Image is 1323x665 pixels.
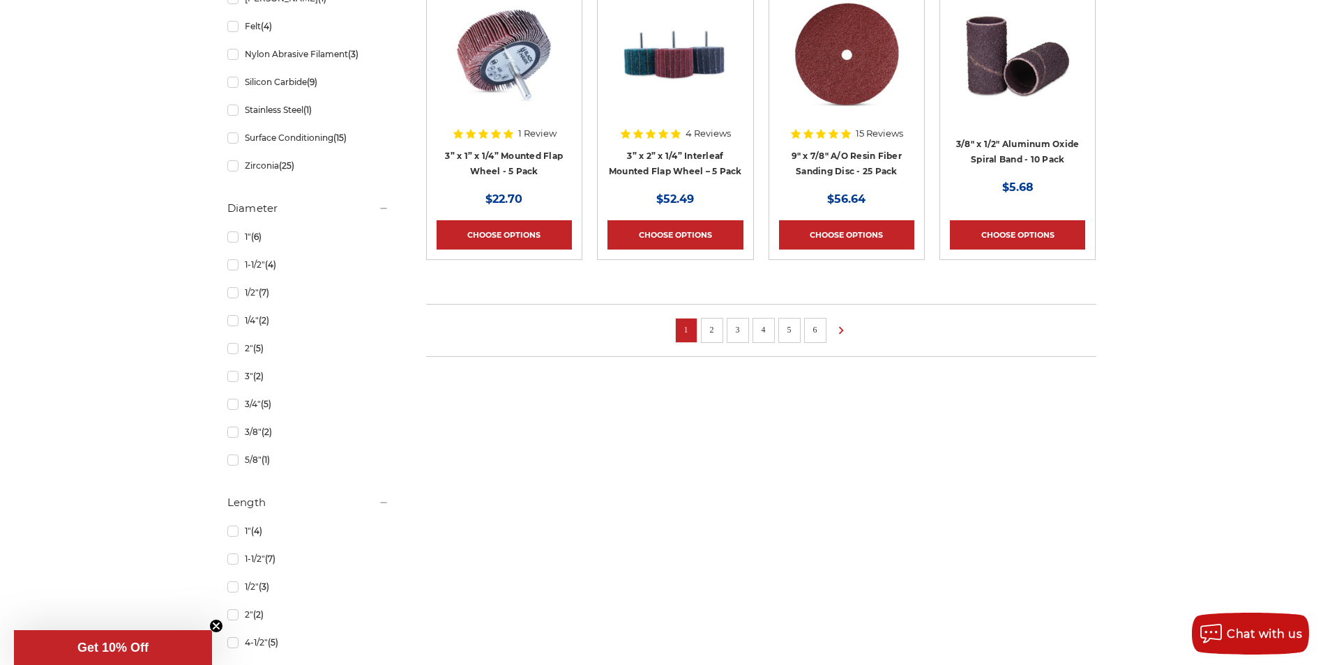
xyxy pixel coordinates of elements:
[259,315,269,326] span: (2)
[227,420,389,444] a: 3/8"
[227,42,389,66] a: Nylon Abrasive Filament
[227,364,389,388] a: 3"
[259,581,269,592] span: (3)
[227,574,389,599] a: 1/2"
[679,322,693,337] a: 1
[956,139,1080,165] a: 3/8" x 1/2" Aluminum Oxide Spiral Band - 10 Pack
[792,151,902,177] a: 9" x 7/8" A/O Resin Fiber Sanding Disc - 25 Pack
[227,308,389,332] a: 1/4"
[227,14,389,38] a: Felt
[1227,627,1302,641] span: Chat with us
[261,21,272,31] span: (4)
[227,630,389,655] a: 4-1/2"
[259,287,269,298] span: (7)
[485,192,522,206] span: $22.70
[14,630,212,665] div: Get 10% OffClose teaser
[705,322,719,337] a: 2
[227,494,389,511] h5: Length
[445,151,563,177] a: 3” x 1” x 1/4” Mounted Flap Wheel - 5 Pack
[827,192,865,206] span: $56.64
[1192,613,1309,655] button: Chat with us
[609,151,742,177] a: 3” x 2” x 1/4” Interleaf Mounted Flap Wheel – 5 Pack
[227,252,389,277] a: 1-1/2"
[251,231,262,242] span: (6)
[253,371,264,381] span: (2)
[253,609,264,620] span: (2)
[227,98,389,122] a: Stainless Steel
[950,220,1085,250] a: Choose Options
[757,322,771,337] a: 4
[261,399,271,409] span: (5)
[251,526,262,536] span: (4)
[348,49,358,59] span: (3)
[227,280,389,305] a: 1/2"
[779,220,914,250] a: Choose Options
[227,336,389,360] a: 2"
[262,427,272,437] span: (2)
[333,132,347,143] span: (15)
[209,619,223,633] button: Close teaser
[227,153,389,178] a: Zirconia
[227,224,389,249] a: 1"
[227,448,389,472] a: 5/8"
[437,220,572,250] a: Choose Options
[227,70,389,94] a: Silicon Carbide
[227,519,389,543] a: 1"
[227,200,389,217] h5: Diameter
[1002,181,1034,194] span: $5.68
[227,602,389,627] a: 2"
[253,343,264,353] span: (5)
[227,392,389,416] a: 3/4"
[227,125,389,150] a: Surface Conditioning
[265,259,276,270] span: (4)
[686,129,731,138] span: 4 Reviews
[268,637,278,648] span: (5)
[518,129,557,138] span: 1 Review
[731,322,745,337] a: 3
[77,641,149,655] span: Get 10% Off
[303,105,312,115] span: (1)
[279,160,294,171] span: (25)
[307,77,317,87] span: (9)
[262,454,270,465] span: (1)
[783,322,796,337] a: 5
[808,322,822,337] a: 6
[607,220,743,250] a: Choose Options
[856,129,903,138] span: 15 Reviews
[265,553,275,564] span: (7)
[227,546,389,571] a: 1-1/2"
[656,192,694,206] span: $52.49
